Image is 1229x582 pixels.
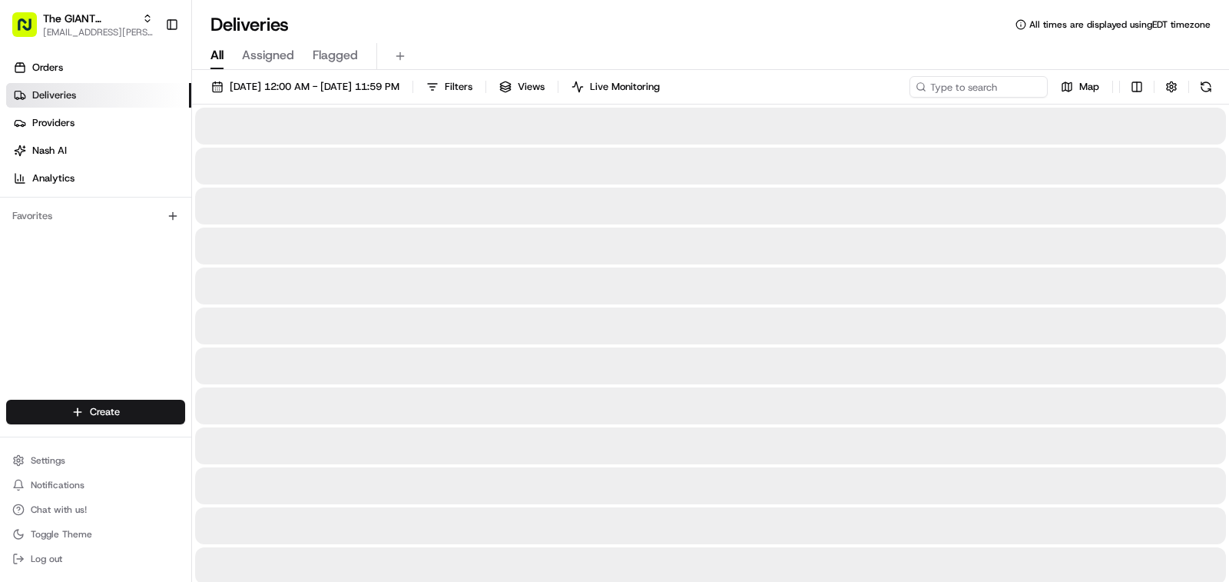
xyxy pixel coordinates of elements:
[32,171,75,185] span: Analytics
[1079,80,1099,94] span: Map
[6,111,191,135] a: Providers
[492,76,552,98] button: Views
[1029,18,1211,31] span: All times are displayed using EDT timezone
[6,166,191,191] a: Analytics
[6,55,191,80] a: Orders
[31,528,92,540] span: Toggle Theme
[43,11,136,26] button: The GIANT Company
[6,400,185,424] button: Create
[445,80,472,94] span: Filters
[313,46,358,65] span: Flagged
[31,553,62,565] span: Log out
[230,80,399,94] span: [DATE] 12:00 AM - [DATE] 11:59 PM
[32,116,75,130] span: Providers
[6,499,185,520] button: Chat with us!
[242,46,294,65] span: Assigned
[32,144,67,158] span: Nash AI
[43,26,153,38] button: [EMAIL_ADDRESS][PERSON_NAME][DOMAIN_NAME]
[1054,76,1106,98] button: Map
[31,504,87,516] span: Chat with us!
[6,474,185,496] button: Notifications
[210,46,224,65] span: All
[6,83,191,108] a: Deliveries
[31,479,84,491] span: Notifications
[6,548,185,570] button: Log out
[565,76,667,98] button: Live Monitoring
[210,12,289,37] h1: Deliveries
[518,80,545,94] span: Views
[32,61,63,75] span: Orders
[6,450,185,471] button: Settings
[32,88,76,102] span: Deliveries
[6,204,185,228] div: Favorites
[31,454,65,467] span: Settings
[1195,76,1217,98] button: Refresh
[90,405,120,419] span: Create
[204,76,406,98] button: [DATE] 12:00 AM - [DATE] 11:59 PM
[6,6,159,43] button: The GIANT Company[EMAIL_ADDRESS][PERSON_NAME][DOMAIN_NAME]
[419,76,479,98] button: Filters
[6,138,191,163] a: Nash AI
[909,76,1048,98] input: Type to search
[6,524,185,545] button: Toggle Theme
[590,80,660,94] span: Live Monitoring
